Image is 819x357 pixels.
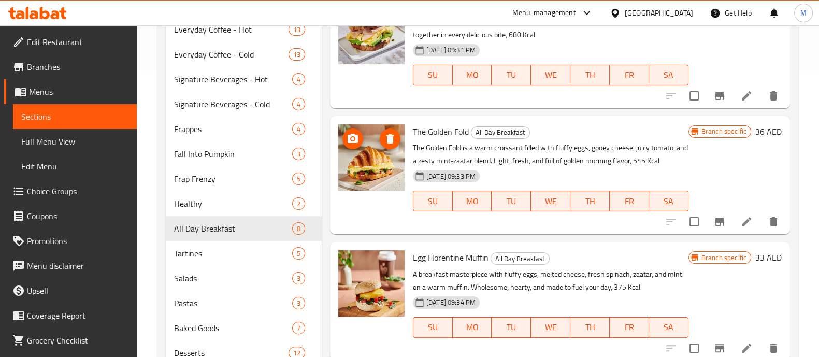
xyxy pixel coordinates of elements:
span: WE [535,320,566,335]
button: TH [570,65,610,85]
button: FR [610,317,649,338]
div: Signature Beverages - Hot4 [166,67,322,92]
span: 2 [293,199,305,209]
p: Creamy avocado, juicy turkey breast, fluffy eggs, melty cheese, and a swirl of pesto come togethe... [413,16,688,41]
div: [GEOGRAPHIC_DATA] [625,7,693,19]
span: SA [653,67,684,82]
span: Branch specific [697,253,751,263]
div: Tartines5 [166,241,322,266]
span: Frap Frenzy [174,173,292,185]
button: MO [453,191,492,211]
img: The Golden Fold [338,124,405,191]
span: WE [535,194,566,209]
span: TH [574,320,606,335]
a: Menu disclaimer [4,253,137,278]
a: Edit Menu [13,154,137,179]
span: Coverage Report [27,309,128,322]
span: Branches [27,61,128,73]
button: SU [413,191,453,211]
a: Coverage Report [4,303,137,328]
span: Edit Restaurant [27,36,128,48]
button: FR [610,191,649,211]
span: Branch specific [697,126,751,136]
span: MO [457,67,488,82]
span: 4 [293,99,305,109]
div: items [292,98,305,110]
div: items [292,73,305,85]
span: Sections [21,110,128,123]
a: Choice Groups [4,179,137,204]
a: Coupons [4,204,137,229]
button: TU [492,317,531,338]
div: items [292,123,305,135]
span: Grocery Checklist [27,334,128,347]
span: Choice Groups [27,185,128,197]
div: items [292,197,305,210]
span: Tartines [174,247,292,260]
div: items [292,272,305,284]
a: Menus [4,79,137,104]
div: Everyday Coffee - Hot13 [166,17,322,42]
button: SA [649,65,688,85]
h6: 33 AED [755,250,782,265]
button: TH [570,191,610,211]
span: Promotions [27,235,128,247]
span: Egg Florentine Muffin [413,250,488,265]
span: 3 [293,274,305,283]
span: FR [614,320,645,335]
div: items [292,222,305,235]
span: Salads [174,272,292,284]
button: TU [492,191,531,211]
span: Everyday Coffee - Hot [174,23,289,36]
span: Pastas [174,297,292,309]
button: SU [413,317,453,338]
div: items [292,247,305,260]
button: Branch-specific-item [707,83,732,108]
span: SU [418,67,449,82]
span: 7 [293,323,305,333]
span: MO [457,320,488,335]
div: items [292,173,305,185]
span: Everyday Coffee - Cold [174,48,289,61]
span: All Day Breakfast [471,126,529,138]
span: All Day Breakfast [491,253,549,265]
a: Edit menu item [740,342,753,354]
a: Full Menu View [13,129,137,154]
span: Edit Menu [21,160,128,173]
button: FR [610,65,649,85]
a: Sections [13,104,137,129]
a: Upsell [4,278,137,303]
span: [DATE] 09:33 PM [422,172,480,181]
span: SA [653,320,684,335]
div: Frappes [174,123,292,135]
div: All Day Breakfast [471,126,530,139]
button: delete image [380,128,400,149]
button: MO [453,317,492,338]
span: TH [574,194,606,209]
button: TH [570,317,610,338]
span: All Day Breakfast [174,222,292,235]
button: SU [413,65,453,85]
a: Edit menu item [740,90,753,102]
div: Signature Beverages - Cold4 [166,92,322,117]
button: upload picture [342,128,363,149]
div: Everyday Coffee - Cold13 [166,42,322,67]
div: Baked Goods7 [166,316,322,340]
span: MO [457,194,488,209]
a: Promotions [4,229,137,253]
div: items [289,48,305,61]
div: Fall Into Pumpkin [174,148,292,160]
span: Menu disclaimer [27,260,128,272]
span: 8 [293,224,305,234]
span: FR [614,194,645,209]
div: All Day Breakfast [491,252,550,265]
span: FR [614,67,645,82]
div: items [289,23,305,36]
span: Upsell [27,284,128,297]
span: WE [535,67,566,82]
span: Full Menu View [21,135,128,148]
a: Grocery Checklist [4,328,137,353]
p: The Golden Fold is a warm croissant filled with fluffy eggs, gooey cheese, juicy tomato, and a ze... [413,141,688,167]
span: Coupons [27,210,128,222]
